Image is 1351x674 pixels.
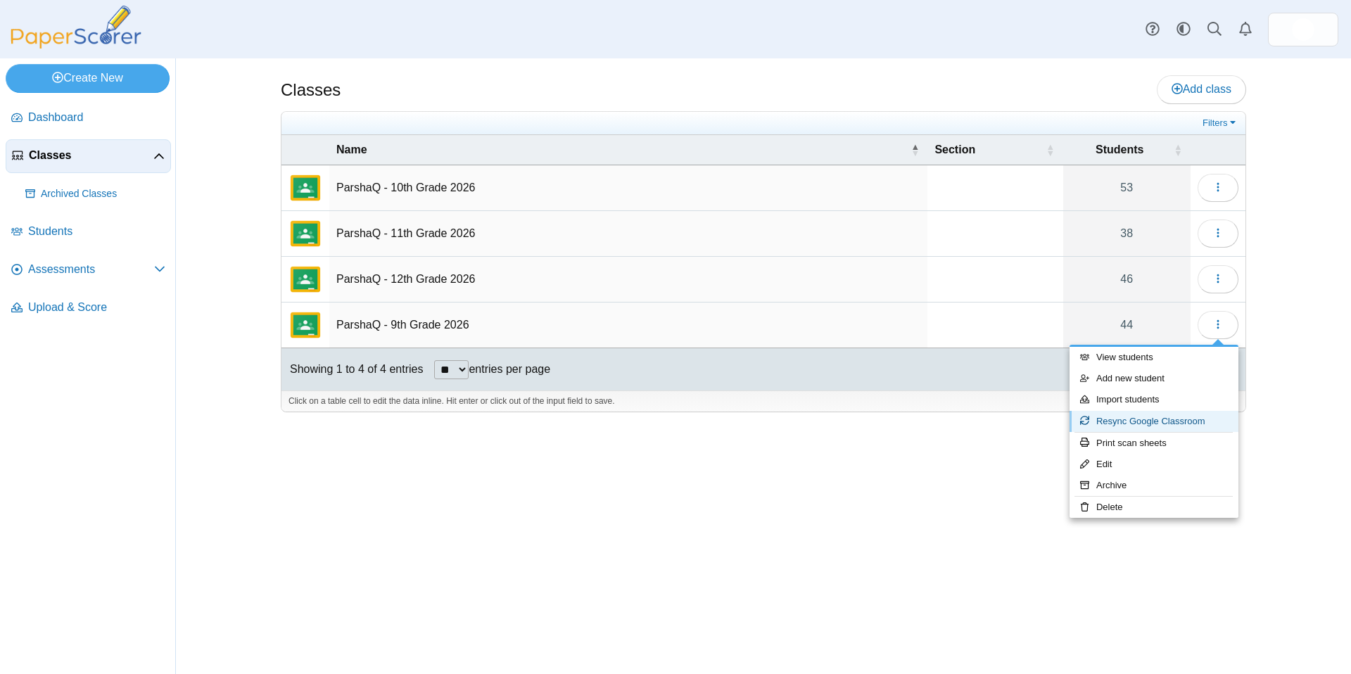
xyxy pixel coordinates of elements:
[281,390,1245,412] div: Click on a table cell to edit the data inline. Hit enter or click out of the input field to save.
[6,291,171,325] a: Upload & Score
[28,224,165,239] span: Students
[1292,18,1314,41] img: ps.YQphMh5fh5Aef9Eh
[1292,18,1314,41] span: Dena Szpilzinger
[6,6,146,49] img: PaperScorer
[1070,475,1238,496] a: Archive
[41,187,165,201] span: Archived Classes
[336,144,367,155] span: Name
[6,101,171,135] a: Dashboard
[1063,303,1191,348] a: 44
[329,303,927,348] td: ParshaQ - 9th Grade 2026
[6,64,170,92] a: Create New
[28,110,165,125] span: Dashboard
[911,135,919,165] span: Name : Activate to invert sorting
[29,148,153,163] span: Classes
[1070,454,1238,475] a: Edit
[6,39,146,51] a: PaperScorer
[329,257,927,303] td: ParshaQ - 12th Grade 2026
[288,262,322,296] img: External class connected through Google Classroom
[28,262,154,277] span: Assessments
[1230,14,1261,45] a: Alerts
[1070,411,1238,432] a: Resync Google Classroom
[1063,211,1191,256] a: 38
[934,144,975,155] span: Section
[288,308,322,342] img: External class connected through Google Classroom
[1070,368,1238,389] a: Add new student
[288,217,322,250] img: External class connected through Google Classroom
[281,78,341,102] h1: Classes
[288,171,322,205] img: External class connected through Google Classroom
[6,253,171,287] a: Assessments
[20,177,171,211] a: Archived Classes
[1172,83,1231,95] span: Add class
[1063,257,1191,302] a: 46
[1046,135,1055,165] span: Section : Activate to sort
[469,363,550,375] label: entries per page
[329,211,927,257] td: ParshaQ - 11th Grade 2026
[1268,13,1338,46] a: ps.YQphMh5fh5Aef9Eh
[1199,116,1242,130] a: Filters
[1070,347,1238,368] a: View students
[329,165,927,211] td: ParshaQ - 10th Grade 2026
[1157,75,1246,103] a: Add class
[1070,389,1238,410] a: Import students
[6,215,171,249] a: Students
[1096,144,1143,155] span: Students
[1070,433,1238,454] a: Print scan sheets
[281,348,423,390] div: Showing 1 to 4 of 4 entries
[28,300,165,315] span: Upload & Score
[1174,135,1182,165] span: Students : Activate to sort
[6,139,171,173] a: Classes
[1063,165,1191,210] a: 53
[1070,497,1238,518] a: Delete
